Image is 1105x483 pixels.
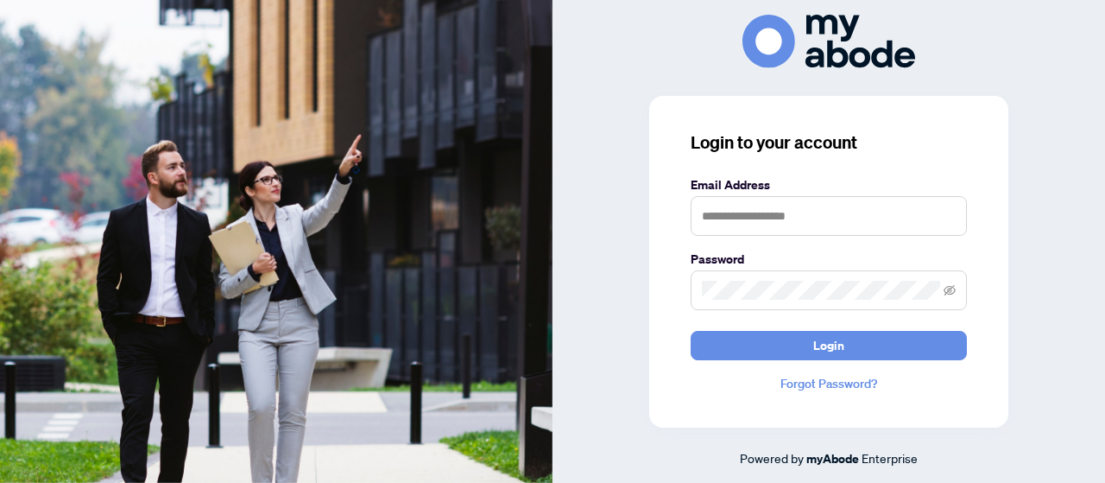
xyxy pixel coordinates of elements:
a: myAbode [806,449,859,468]
span: Powered by [740,450,804,466]
label: Email Address [691,175,967,194]
a: Forgot Password? [691,374,967,393]
span: eye-invisible [944,284,956,296]
label: Password [691,250,967,269]
span: Login [813,332,844,359]
span: Enterprise [862,450,918,466]
h3: Login to your account [691,130,967,155]
img: ma-logo [742,15,915,67]
button: Login [691,331,967,360]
